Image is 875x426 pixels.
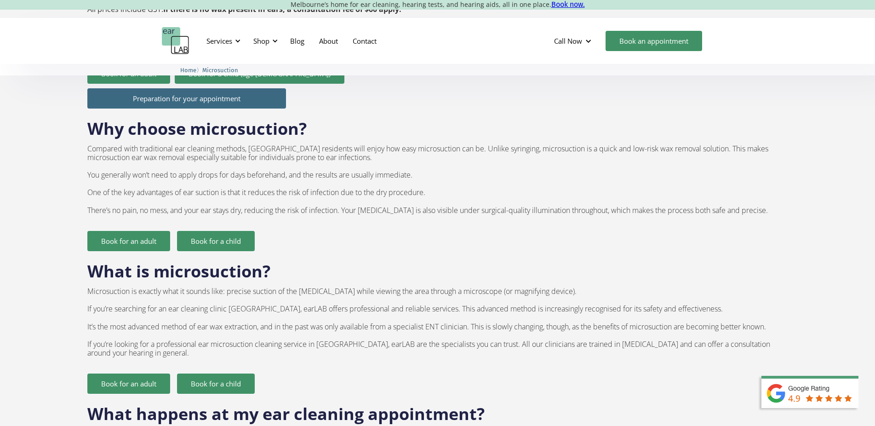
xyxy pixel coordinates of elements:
p: Microsuction is exactly what it sounds like: precise suction of the [MEDICAL_DATA] while viewing ... [87,287,787,358]
a: Book for a child [177,374,255,394]
li: 〉 [180,65,202,75]
h2: Why choose microsuction? [87,109,307,140]
a: Home [180,65,196,74]
a: Book for an adult [87,374,170,394]
div: Shop [253,36,269,46]
span: Home [180,67,196,74]
h2: What happens at my ear cleaning appointment? [87,394,787,425]
a: Book an appointment [606,31,702,51]
span: Microsuction [202,67,238,74]
div: Services [206,36,232,46]
h2: What is microsuction? [87,251,787,282]
a: Book for an adult [87,231,170,251]
p: Compared with traditional ear cleaning methods, [GEOGRAPHIC_DATA] residents will enjoy how easy m... [87,144,787,215]
a: Microsuction [202,65,238,74]
a: Blog [283,28,312,54]
div: Shop [248,27,280,55]
div: Call Now [554,36,582,46]
a: Preparation for your appointment [87,88,286,109]
a: Contact [345,28,384,54]
a: About [312,28,345,54]
a: Book for a child [177,231,255,251]
div: Services [201,27,243,55]
a: home [162,27,189,55]
div: Call Now [547,27,601,55]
